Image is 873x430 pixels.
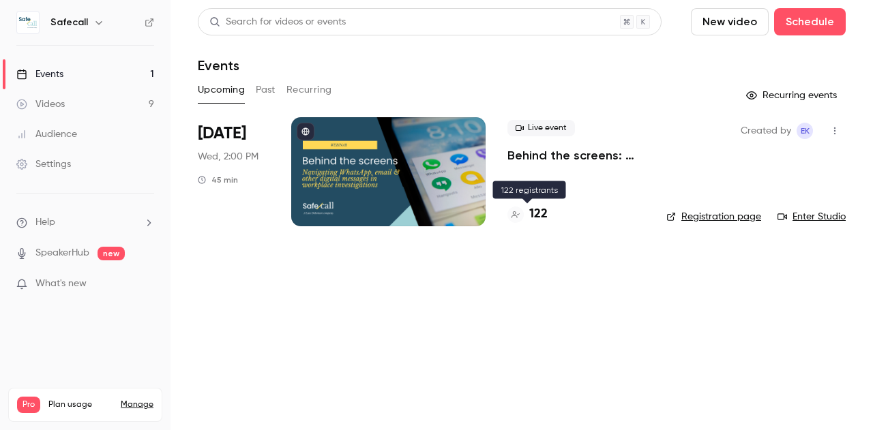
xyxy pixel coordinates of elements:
h6: Safecall [50,16,88,29]
li: help-dropdown-opener [16,215,154,230]
span: Live event [507,120,575,136]
div: 45 min [198,174,238,185]
span: Created by [741,123,791,139]
div: Oct 8 Wed, 2:00 PM (Europe/London) [198,117,269,226]
h1: Events [198,57,239,74]
a: Manage [121,399,153,410]
h4: 122 [529,205,548,224]
button: Schedule [774,8,846,35]
span: EK [801,123,810,139]
span: Wed, 2:00 PM [198,150,258,164]
a: SpeakerHub [35,246,89,260]
img: Safecall [17,12,39,33]
iframe: Noticeable Trigger [138,278,154,290]
span: Emma` Koster [797,123,813,139]
button: Recurring [286,79,332,101]
div: Videos [16,97,65,111]
span: [DATE] [198,123,246,144]
a: Enter Studio [778,210,846,224]
span: Pro [17,397,40,413]
div: Settings [16,157,71,171]
div: Audience [16,127,77,141]
span: Plan usage [48,399,113,410]
button: Past [256,79,276,101]
div: Events [16,67,63,81]
div: Search for videos or events [209,15,346,29]
button: Recurring events [740,85,846,106]
a: Behind the screens: navigating WhatsApp, email & other digital messages in workplace investigations [507,147,645,164]
button: Upcoming [198,79,245,101]
a: Registration page [666,210,761,224]
a: 122 [507,205,548,224]
span: new [98,247,125,260]
span: Help [35,215,55,230]
button: New video [691,8,769,35]
span: What's new [35,277,87,291]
